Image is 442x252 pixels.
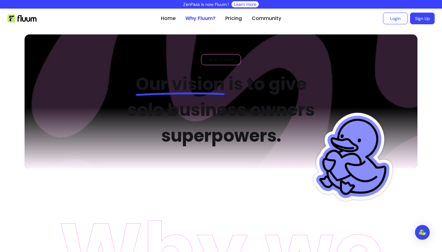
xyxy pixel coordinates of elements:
[225,15,242,22] a: Pricing
[117,71,325,149] h2: is to give solo business owners superpowers.
[234,1,256,7] a: Learn more
[415,225,430,240] div: Open Intercom Messenger
[161,15,176,22] a: Home
[7,14,37,22] img: Fluum Logo
[183,1,229,7] p: ZenPass is now Fluum !
[383,13,408,24] a: Login
[136,72,225,96] span: Our vision
[206,57,236,63] span: WHY FLUUM
[252,15,281,22] a: Community
[410,13,435,24] a: Sign Up
[185,15,215,22] a: Why Fluum?
[308,97,405,218] img: Fluum Duck sticker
